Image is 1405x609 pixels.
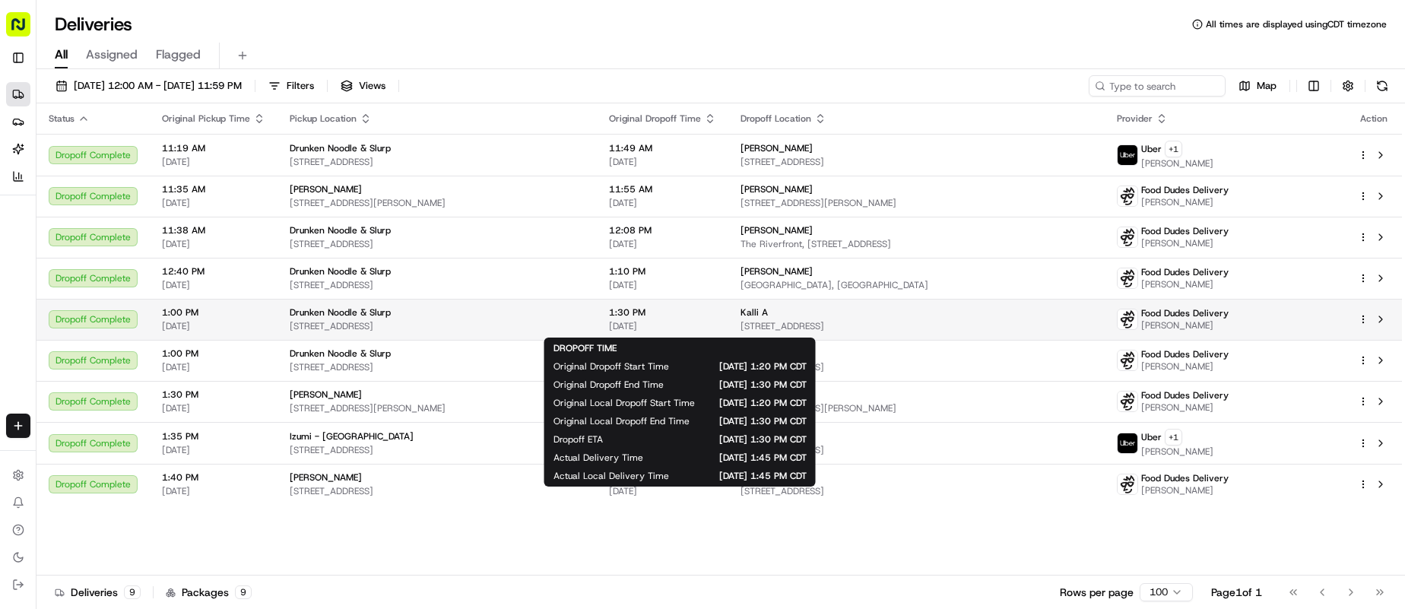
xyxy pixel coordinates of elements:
[15,198,97,211] div: Past conversations
[1141,307,1229,319] span: Food Dudes Delivery
[553,415,690,427] span: Original Local Dropoff End Time
[553,397,695,409] span: Original Local Dropoff Start Time
[609,279,716,291] span: [DATE]
[109,236,114,249] span: •
[40,99,251,115] input: Clear
[162,389,265,401] span: 1:30 PM
[47,278,123,290] span: [PERSON_NAME]
[290,471,362,484] span: [PERSON_NAME]
[15,16,46,46] img: Nash
[1372,75,1393,97] button: Refresh
[1141,319,1229,331] span: [PERSON_NAME]
[609,197,716,209] span: [DATE]
[162,347,265,360] span: 1:00 PM
[15,342,27,354] div: 📗
[553,342,617,354] span: DROPOFF TIME
[1206,18,1387,30] span: All times are displayed using CDT timezone
[151,378,184,389] span: Pylon
[609,156,716,168] span: [DATE]
[741,183,813,195] span: [PERSON_NAME]
[49,113,75,125] span: Status
[290,430,414,442] span: Izumi - [GEOGRAPHIC_DATA]
[290,238,585,250] span: [STREET_ADDRESS]
[1141,157,1213,170] span: [PERSON_NAME]
[290,156,585,168] span: [STREET_ADDRESS]
[290,485,585,497] span: [STREET_ADDRESS]
[290,265,391,278] span: Drunken Noodle & Slurp
[1060,585,1134,600] p: Rows per page
[553,360,669,373] span: Original Dropoff Start Time
[1141,401,1229,414] span: [PERSON_NAME]
[124,585,141,599] div: 9
[1118,392,1137,411] img: food_dudes.png
[144,341,244,356] span: API Documentation
[1141,360,1229,373] span: [PERSON_NAME]
[162,485,265,497] span: [DATE]
[166,585,252,600] div: Packages
[741,306,768,319] span: Kalli A
[290,402,585,414] span: [STREET_ADDRESS][PERSON_NAME]
[68,161,209,173] div: We're available if you need us!
[9,335,122,362] a: 📗Knowledge Base
[1118,433,1137,453] img: uber-new-logo.jpeg
[68,146,249,161] div: Start new chat
[30,341,116,356] span: Knowledge Base
[741,197,1093,209] span: [STREET_ADDRESS][PERSON_NAME]
[290,183,362,195] span: [PERSON_NAME]
[741,279,1093,291] span: [GEOGRAPHIC_DATA], [GEOGRAPHIC_DATA]
[162,430,265,442] span: 1:35 PM
[359,79,385,93] span: Views
[719,397,807,409] span: [DATE] 1:20 PM CDT
[1257,79,1277,93] span: Map
[609,183,716,195] span: 11:55 AM
[609,265,716,278] span: 1:10 PM
[714,415,807,427] span: [DATE] 1:30 PM CDT
[609,485,716,497] span: [DATE]
[741,238,1093,250] span: The Riverfront, [STREET_ADDRESS]
[162,306,265,319] span: 1:00 PM
[1141,431,1162,443] span: Uber
[290,320,585,332] span: [STREET_ADDRESS]
[1141,472,1229,484] span: Food Dudes Delivery
[1165,429,1182,446] button: +1
[693,470,807,482] span: [DATE] 1:45 PM CDT
[1118,350,1137,370] img: food_dudes.png
[553,433,603,446] span: Dropoff ETA
[1141,196,1229,208] span: [PERSON_NAME]
[162,402,265,414] span: [DATE]
[162,113,250,125] span: Original Pickup Time
[1141,389,1229,401] span: Food Dudes Delivery
[609,306,716,319] span: 1:30 PM
[290,444,585,456] span: [STREET_ADDRESS]
[290,113,357,125] span: Pickup Location
[1118,268,1137,288] img: food_dudes.png
[55,12,132,36] h1: Deliveries
[162,183,265,195] span: 11:35 AM
[258,151,277,169] button: Start new chat
[1358,113,1390,125] div: Action
[741,444,1093,456] span: [STREET_ADDRESS]
[55,46,68,64] span: All
[1141,237,1229,249] span: [PERSON_NAME]
[1118,474,1137,494] img: food_dudes.png
[1141,278,1229,290] span: [PERSON_NAME]
[74,79,242,93] span: [DATE] 12:00 AM - [DATE] 11:59 PM
[609,142,716,154] span: 11:49 AM
[627,433,807,446] span: [DATE] 1:30 PM CDT
[741,485,1093,497] span: [STREET_ADDRESS]
[1141,184,1229,196] span: Food Dudes Delivery
[262,75,321,97] button: Filters
[162,238,265,250] span: [DATE]
[290,361,585,373] span: [STREET_ADDRESS]
[156,46,201,64] span: Flagged
[553,379,664,391] span: Original Dropoff End Time
[162,142,265,154] span: 11:19 AM
[162,361,265,373] span: [DATE]
[47,236,106,249] span: FDD Support
[693,360,807,373] span: [DATE] 1:20 PM CDT
[290,306,391,319] span: Drunken Noodle & Slurp
[609,238,716,250] span: [DATE]
[1141,225,1229,237] span: Food Dudes Delivery
[290,347,391,360] span: Drunken Noodle & Slurp
[741,224,813,236] span: [PERSON_NAME]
